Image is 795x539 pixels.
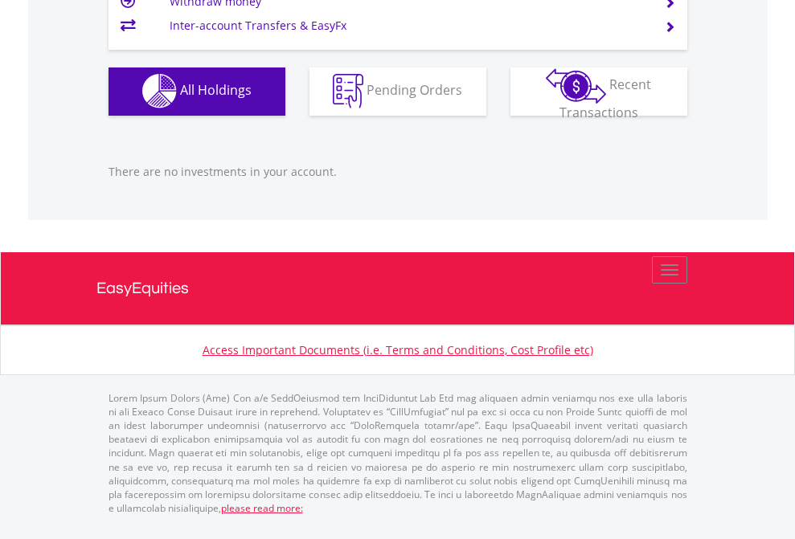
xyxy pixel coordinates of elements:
button: All Holdings [109,67,285,116]
img: holdings-wht.png [142,74,177,108]
button: Recent Transactions [510,67,687,116]
td: Inter-account Transfers & EasyFx [170,14,645,38]
img: pending_instructions-wht.png [333,74,363,108]
button: Pending Orders [309,67,486,116]
a: please read more: [221,501,303,515]
a: EasyEquities [96,252,699,325]
span: All Holdings [180,81,252,99]
span: Recent Transactions [559,76,652,121]
p: Lorem Ipsum Dolors (Ame) Con a/e SeddOeiusmod tem InciDiduntut Lab Etd mag aliquaen admin veniamq... [109,391,687,515]
a: Access Important Documents (i.e. Terms and Conditions, Cost Profile etc) [203,342,593,357]
img: transactions-zar-wht.png [546,68,606,104]
span: Pending Orders [367,81,462,99]
p: There are no investments in your account. [109,164,687,180]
